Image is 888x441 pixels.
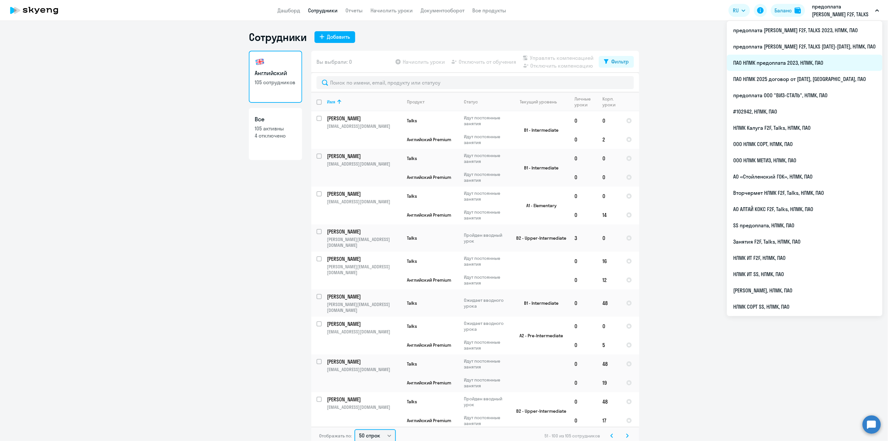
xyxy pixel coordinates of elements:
span: Talks [407,193,417,199]
td: 12 [597,271,621,289]
a: Балансbalance [771,4,805,17]
p: [PERSON_NAME][EMAIL_ADDRESS][DOMAIN_NAME] [327,236,401,248]
p: 105 активны [255,125,296,132]
h3: Английский [255,69,296,77]
td: B1 - Intermediate [509,111,569,149]
p: [PERSON_NAME] [327,293,400,300]
td: B1 - Intermediate [509,289,569,317]
div: Текущий уровень [520,99,557,105]
td: 0 [569,271,597,289]
span: Talks [407,399,417,405]
p: [EMAIL_ADDRESS][DOMAIN_NAME] [327,367,401,372]
p: Пройден вводный урок [464,396,508,408]
td: B2 - Upper-Intermediate [509,392,569,430]
span: Talks [407,235,417,241]
td: B1 - Intermediate [509,149,569,187]
td: A2 - Pre-Intermediate [509,317,569,354]
p: Ожидает вводного урока [464,297,508,309]
span: Talks [407,118,417,124]
a: Начислить уроки [370,7,413,14]
td: 0 [597,224,621,252]
button: Добавить [315,31,355,43]
p: Идут постоянные занятия [464,171,508,183]
a: Документооборот [421,7,464,14]
p: Идут постоянные занятия [464,190,508,202]
h1: Сотрудники [249,31,307,44]
p: Ожидает вводного урока [464,320,508,332]
div: Фильтр [611,58,629,65]
p: [EMAIL_ADDRESS][DOMAIN_NAME] [327,329,401,335]
img: english [255,57,265,67]
div: Корп. уроки [602,96,621,108]
a: [PERSON_NAME] [327,190,401,197]
a: [PERSON_NAME] [327,293,401,300]
span: RU [733,7,739,14]
span: Talks [407,361,417,367]
td: 48 [597,392,621,411]
span: Английский Premium [407,212,451,218]
p: 105 сотрудников [255,79,296,86]
p: Идут постоянные занятия [464,115,508,127]
p: Идут постоянные занятия [464,134,508,145]
span: Talks [407,323,417,329]
a: Дашборд [277,7,300,14]
td: 0 [597,149,621,168]
td: 2 [597,130,621,149]
span: Talks [407,300,417,306]
td: 0 [569,187,597,206]
td: 48 [597,289,621,317]
td: 0 [569,354,597,373]
p: [EMAIL_ADDRESS][DOMAIN_NAME] [327,199,401,205]
span: Talks [407,258,417,264]
div: Текущий уровень [514,99,569,105]
div: Баланс [775,7,792,14]
p: предоплата [PERSON_NAME] F2F, TALKS [DATE]-[DATE], НЛМК, ПАО [812,3,873,18]
div: Имя [327,99,335,105]
p: [PERSON_NAME] [327,396,400,403]
td: 0 [569,336,597,354]
span: 51 - 100 из 105 сотрудников [545,433,600,439]
span: Английский Premium [407,418,451,423]
p: [PERSON_NAME][EMAIL_ADDRESS][DOMAIN_NAME] [327,264,401,275]
p: [PERSON_NAME] [327,115,400,122]
a: [PERSON_NAME] [327,358,401,365]
h3: Все [255,115,296,124]
div: Имя [327,99,401,105]
td: 0 [597,187,621,206]
a: Сотрудники [308,7,338,14]
td: 19 [597,373,621,392]
td: 0 [569,206,597,224]
td: 0 [597,168,621,187]
td: 48 [597,354,621,373]
td: 17 [597,411,621,430]
p: [EMAIL_ADDRESS][DOMAIN_NAME] [327,161,401,167]
p: Идут постоянные занятия [464,339,508,351]
p: [PERSON_NAME][EMAIL_ADDRESS][DOMAIN_NAME] [327,301,401,313]
button: предоплата [PERSON_NAME] F2F, TALKS [DATE]-[DATE], НЛМК, ПАО [809,3,882,18]
p: Идут постоянные занятия [464,415,508,426]
a: [PERSON_NAME] [327,228,401,235]
p: [PERSON_NAME] [327,190,400,197]
td: 0 [569,373,597,392]
a: [PERSON_NAME] [327,153,401,160]
span: Английский Premium [407,380,451,386]
button: RU [729,4,750,17]
td: 16 [597,252,621,271]
p: [EMAIL_ADDRESS][DOMAIN_NAME] [327,123,401,129]
p: [PERSON_NAME] [327,153,400,160]
td: B2 - Upper-Intermediate [509,224,569,252]
a: [PERSON_NAME] [327,115,401,122]
p: [PERSON_NAME] [327,255,400,262]
span: Отображать по: [319,433,352,439]
td: 5 [597,336,621,354]
td: 14 [597,206,621,224]
td: 0 [569,317,597,336]
td: 3 [569,224,597,252]
p: [PERSON_NAME] [327,358,400,365]
input: Поиск по имени, email, продукту или статусу [316,76,634,89]
span: Английский Premium [407,342,451,348]
p: 4 отключено [255,132,296,139]
span: Английский Premium [407,174,451,180]
a: [PERSON_NAME] [327,396,401,403]
span: Вы выбрали: 0 [316,58,352,66]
